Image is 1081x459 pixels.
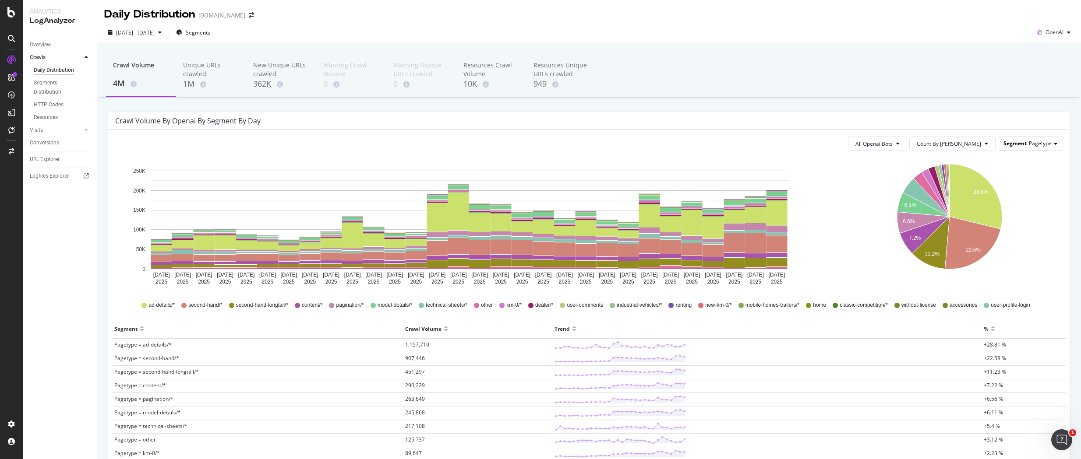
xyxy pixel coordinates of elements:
[707,279,719,285] text: 2025
[114,409,181,416] span: Pagetype = model-details/*
[471,272,488,278] text: [DATE]
[984,354,1006,362] span: +22.58 %
[984,341,1006,348] span: +28.81 %
[283,279,295,285] text: 2025
[34,78,82,97] div: Segments Distribution
[30,40,51,49] div: Overview
[393,78,449,90] div: 0
[493,272,509,278] text: [DATE]
[253,78,309,90] div: 362K
[344,272,361,278] text: [DATE]
[950,301,977,309] span: accessories
[405,436,425,443] span: 125,737
[984,382,1003,389] span: +7.22 %
[155,279,167,285] text: 2025
[622,279,634,285] text: 2025
[533,78,590,90] div: 949
[580,279,592,285] text: 2025
[378,301,412,309] span: model-details/*
[705,272,721,278] text: [DATE]
[136,246,145,252] text: 50K
[705,301,732,309] span: new-km-0/*
[535,272,552,278] text: [DATE]
[183,61,239,78] div: Unique URLs crawled
[405,382,425,389] span: 290,229
[726,272,743,278] text: [DATE]
[405,409,425,416] span: 245,868
[620,272,636,278] text: [DATE]
[253,61,309,78] div: New Unique URLs crawled
[186,29,210,36] span: Segments
[909,137,996,151] button: Count By [PERSON_NAME]
[908,235,921,241] text: 7.2%
[365,272,382,278] text: [DATE]
[249,12,254,18] div: arrow-right-arrow-left
[30,126,43,135] div: Visits
[410,279,422,285] text: 2025
[537,279,549,285] text: 2025
[323,272,339,278] text: [DATE]
[516,279,528,285] text: 2025
[114,395,173,403] span: Pagetype = pagination/*
[30,172,69,181] div: Logfiles Explorer
[30,126,82,135] a: Visits
[115,158,823,289] svg: A chart.
[1046,28,1063,36] span: OpenAI
[30,53,46,62] div: Crawls
[555,322,570,336] div: Trend
[323,78,379,90] div: 0
[463,78,519,90] div: 10K
[495,279,507,285] text: 2025
[114,354,179,362] span: Pagetype = second-hand/*
[577,272,594,278] text: [DATE]
[848,137,907,151] button: All Openai Bots
[984,449,1003,457] span: +2.23 %
[30,40,91,49] a: Overview
[183,78,239,90] div: 1M
[30,7,90,16] div: Analytics
[34,66,74,75] div: Daily Distribution
[304,279,316,285] text: 2025
[114,341,172,348] span: Pagetype = ad-details/*
[133,227,145,233] text: 100K
[747,272,764,278] text: [DATE]
[325,279,337,285] text: 2025
[302,301,322,309] span: content/*
[34,100,91,109] a: HTTP Codes
[34,66,91,75] a: Daily Distribution
[599,272,615,278] text: [DATE]
[346,279,358,285] text: 2025
[836,158,1063,289] svg: A chart.
[1003,140,1027,147] span: Segment
[617,301,662,309] span: industrial-vehicles/*
[463,61,519,78] div: Resources Crawl Volume
[34,113,91,122] a: Resources
[813,301,826,309] span: home
[768,272,785,278] text: [DATE]
[405,322,442,336] div: Crawl Volume
[240,279,252,285] text: 2025
[904,203,916,209] text: 6.1%
[188,301,222,309] span: second-hand/*
[474,279,486,285] text: 2025
[452,279,464,285] text: 2025
[405,422,425,430] span: 217,108
[115,116,261,125] div: Crawl Volume by openai by Segment by Day
[113,78,169,89] div: 4M
[114,382,166,389] span: Pagetype = content/*
[662,272,679,278] text: [DATE]
[198,279,210,285] text: 2025
[393,61,449,78] div: Warning Unique URLs crawled
[173,25,214,39] button: Segments
[262,279,274,285] text: 2025
[567,301,603,309] span: user-comments
[559,279,571,285] text: 2025
[601,279,613,285] text: 2025
[431,279,443,285] text: 2025
[749,279,761,285] text: 2025
[34,113,58,122] div: Resources
[104,7,195,22] div: Daily Distribution
[405,449,422,457] span: 89,647
[533,61,590,78] div: Resources Unique URLs crawled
